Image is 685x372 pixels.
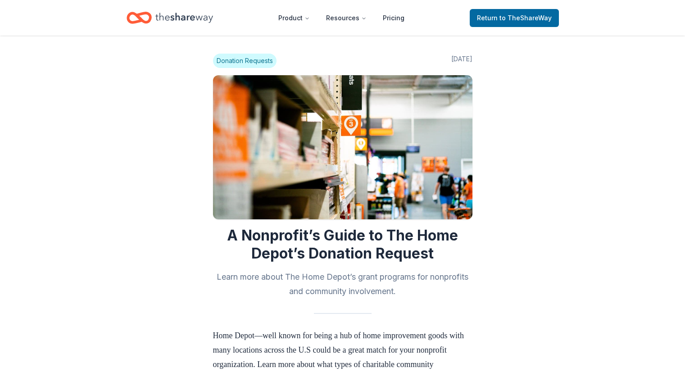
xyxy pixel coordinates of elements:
h1: A Nonprofit’s Guide to The Home Depot’s Donation Request [213,227,472,263]
span: to TheShareWay [499,14,552,22]
a: Pricing [376,9,412,27]
span: Donation Requests [213,54,277,68]
button: Resources [319,9,374,27]
a: Returnto TheShareWay [470,9,559,27]
img: Image for A Nonprofit’s Guide to The Home Depot’s Donation Request [213,75,472,219]
button: Product [271,9,317,27]
h2: Learn more about The Home Depot’s grant programs for nonprofits and community involvement. [213,270,472,299]
a: Home [127,7,213,28]
span: Return [477,13,552,23]
span: [DATE] [451,54,472,68]
nav: Main [271,7,412,28]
